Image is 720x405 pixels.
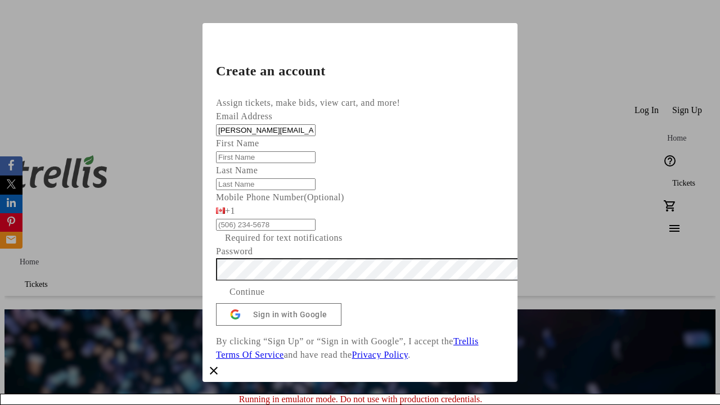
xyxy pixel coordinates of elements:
[216,219,316,231] input: (506) 234-5678
[216,178,316,190] input: Last Name
[216,303,341,326] button: Sign in with Google
[229,285,265,299] span: Continue
[216,151,316,163] input: First Name
[216,281,278,303] button: Continue
[216,335,504,362] p: By clicking “Sign Up” or “Sign in with Google”, I accept the and have read the .
[202,359,225,382] button: Close
[216,111,272,121] label: Email Address
[216,246,253,256] label: Password
[216,165,258,175] label: Last Name
[352,350,408,359] a: Privacy Policy
[216,64,504,78] h2: Create an account
[253,310,327,319] span: Sign in with Google
[225,231,343,245] tr-hint: Required for text notifications
[216,96,504,110] div: Assign tickets, make bids, view cart, and more!
[216,124,316,136] input: Email Address
[216,138,259,148] label: First Name
[216,192,344,202] label: Mobile Phone Number (Optional)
